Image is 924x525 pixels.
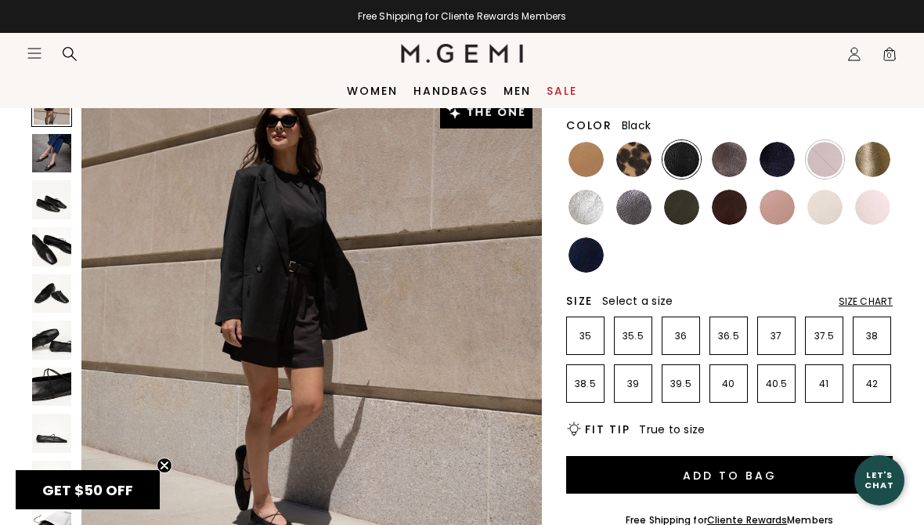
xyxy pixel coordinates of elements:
[807,190,843,225] img: Ecru
[413,85,488,97] a: Handbags
[710,330,747,342] p: 36.5
[758,330,795,342] p: 37
[882,49,897,65] span: 0
[806,330,843,342] p: 37.5
[854,378,890,390] p: 42
[615,330,651,342] p: 35.5
[27,45,42,61] button: Open site menu
[32,180,71,219] img: The Una
[32,274,71,313] img: The Una
[839,295,893,308] div: Size Chart
[32,367,71,407] img: The Una
[662,378,699,390] p: 39.5
[758,378,795,390] p: 40.5
[567,378,604,390] p: 38.5
[401,44,524,63] img: M.Gemi
[157,458,172,473] button: Close teaser
[855,190,890,225] img: Ballerina Pink
[566,456,893,494] button: Add to Bag
[615,378,651,390] p: 39
[547,85,577,97] a: Sale
[622,118,651,133] span: Black
[712,142,747,177] img: Cocoa
[854,330,890,342] p: 38
[664,190,699,225] img: Military
[568,237,604,273] img: Navy
[566,119,612,132] h2: Color
[616,190,651,225] img: Gunmetal
[32,320,71,360] img: The Una
[16,470,160,509] div: GET $50 OFFClose teaser
[568,142,604,177] img: Light Tan
[566,295,593,307] h2: Size
[664,142,699,177] img: Black
[585,423,630,436] h2: Fit Tip
[710,378,747,390] p: 40
[662,330,699,342] p: 36
[42,480,133,500] span: GET $50 OFF
[854,470,904,490] div: Let's Chat
[32,414,71,453] img: The Una
[347,85,398,97] a: Women
[616,142,651,177] img: Leopard Print
[568,190,604,225] img: Silver
[760,142,795,177] img: Midnight Blue
[807,142,843,177] img: Burgundy
[712,190,747,225] img: Chocolate
[32,227,71,266] img: The Una
[760,190,795,225] img: Antique Rose
[504,85,531,97] a: Men
[32,134,71,173] img: The Una
[602,293,673,309] span: Select a size
[806,378,843,390] p: 41
[855,142,890,177] img: Gold
[440,96,532,129] img: The One tag
[639,422,705,437] span: True to size
[32,461,71,500] img: The Una
[567,330,604,342] p: 35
